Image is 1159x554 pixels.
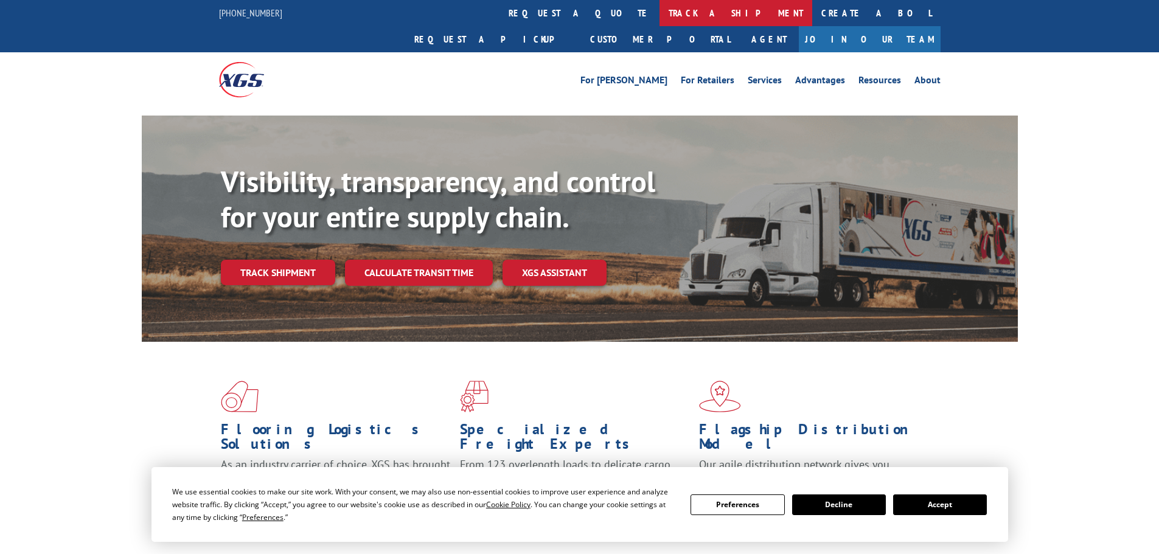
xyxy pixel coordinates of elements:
a: Services [748,75,782,89]
span: Preferences [242,512,284,522]
a: XGS ASSISTANT [503,260,607,286]
a: About [914,75,941,89]
p: From 123 overlength loads to delicate cargo, our experienced staff knows the best way to move you... [460,457,690,511]
div: We use essential cookies to make our site work. With your consent, we may also use non-essential ... [172,485,676,524]
a: Agent [739,26,799,52]
h1: Flagship Distribution Model [699,422,929,457]
button: Decline [792,494,886,515]
a: Calculate transit time [345,260,493,286]
img: xgs-icon-focused-on-flooring-red [460,381,489,412]
a: For [PERSON_NAME] [580,75,667,89]
a: [PHONE_NUMBER] [219,7,282,19]
img: xgs-icon-flagship-distribution-model-red [699,381,741,412]
img: xgs-icon-total-supply-chain-intelligence-red [221,381,259,412]
a: Resources [858,75,901,89]
button: Accept [893,494,987,515]
div: Cookie Consent Prompt [151,467,1008,542]
span: As an industry carrier of choice, XGS has brought innovation and dedication to flooring logistics... [221,457,450,500]
a: Track shipment [221,260,335,285]
a: Request a pickup [405,26,581,52]
a: Customer Portal [581,26,739,52]
a: Advantages [795,75,845,89]
span: Cookie Policy [486,499,531,510]
button: Preferences [691,494,784,515]
h1: Flooring Logistics Solutions [221,422,451,457]
a: Join Our Team [799,26,941,52]
b: Visibility, transparency, and control for your entire supply chain. [221,162,655,235]
span: Our agile distribution network gives you nationwide inventory management on demand. [699,457,923,486]
h1: Specialized Freight Experts [460,422,690,457]
a: For Retailers [681,75,734,89]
